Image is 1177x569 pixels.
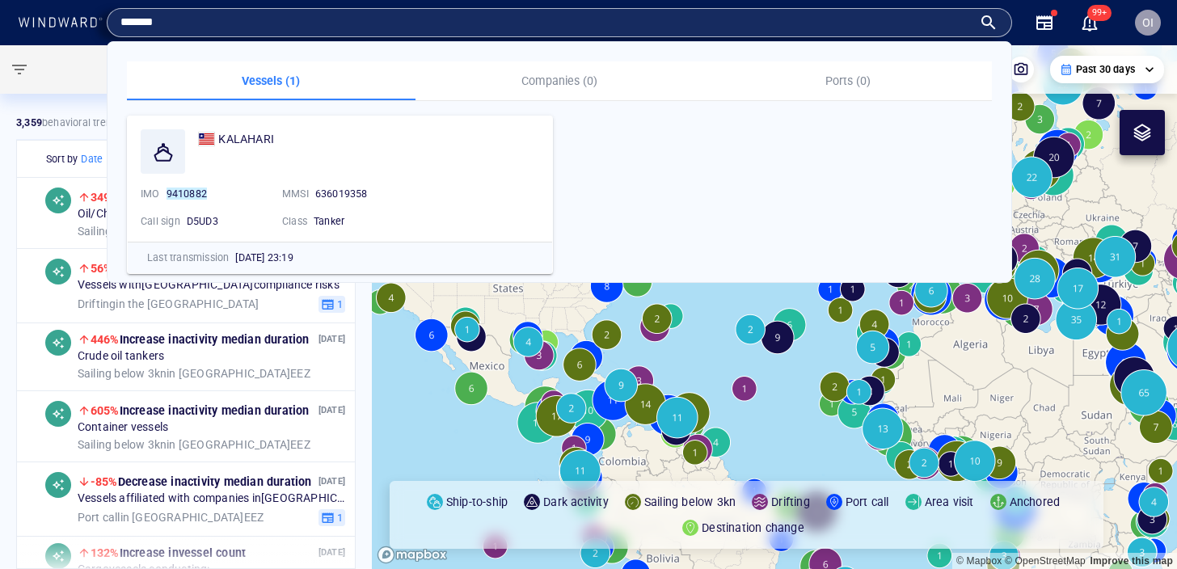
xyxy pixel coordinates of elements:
[543,492,609,512] p: Dark activity
[187,215,218,227] span: D5UD3
[16,116,190,130] p: behavioral trends (Past 30 days)
[925,492,974,512] p: Area visit
[956,555,1002,567] a: Mapbox
[198,129,274,149] a: KALAHARI
[218,133,274,145] span: KALAHARI
[335,297,343,311] span: 1
[1132,6,1164,39] button: OI
[377,546,448,564] a: Mapbox logo
[78,297,116,310] span: Drifting
[78,349,164,364] span: Crude oil tankers
[1080,13,1099,32] button: 99+
[46,151,78,167] h6: Sort by
[91,475,118,488] span: -85%
[282,187,309,201] p: MMSI
[91,404,310,417] span: Increase in activity median duration
[78,224,167,237] span: Sailing below 3kn
[218,129,274,149] span: KALAHARI
[91,404,120,417] span: 605%
[91,191,310,204] span: Increase in activity median duration
[1005,555,1086,567] a: OpenStreetMap
[315,188,368,200] span: 636019358
[771,492,810,512] p: Drifting
[78,510,264,525] span: in [GEOGRAPHIC_DATA] EEZ
[78,278,340,293] span: Vessels with [GEOGRAPHIC_DATA] compliance risks
[137,71,406,91] p: Vessels (1)
[91,475,312,488] span: Decrease in activity median duration
[1142,16,1154,29] span: OI
[78,420,168,435] span: Container vessels
[1090,555,1173,567] a: Map feedback
[372,45,1177,569] canvas: Map
[78,224,310,238] span: in [GEOGRAPHIC_DATA] EEZ
[319,295,345,313] button: 1
[78,207,191,221] span: Oil/Chemicals tankers
[78,437,310,452] span: in [GEOGRAPHIC_DATA] EEZ
[141,214,180,229] p: Call sign
[81,151,122,167] div: Date
[91,262,113,275] span: 56%
[81,151,103,167] h6: Date
[235,251,293,263] span: [DATE] 23:19
[167,188,207,200] mark: 9410882
[644,492,736,512] p: Sailing below 3kn
[78,437,167,450] span: Sailing below 3kn
[91,333,310,346] span: Increase in activity median duration
[319,474,345,489] p: [DATE]
[713,71,982,91] p: Ports (0)
[446,492,508,512] p: Ship-to-ship
[1080,13,1099,32] div: Notification center
[1077,10,1103,36] a: 99+
[335,510,343,525] span: 1
[282,214,307,229] p: Class
[319,403,345,418] p: [DATE]
[91,333,120,346] span: 446%
[425,71,694,91] p: Companies (0)
[1010,492,1061,512] p: Anchored
[91,191,120,204] span: 349%
[319,508,345,526] button: 1
[78,366,167,379] span: Sailing below 3kn
[78,491,345,506] span: Vessels affiliated with companies in [GEOGRAPHIC_DATA] conducting:
[1087,5,1112,21] span: 99+
[1076,62,1135,77] p: Past 30 days
[1108,496,1165,557] iframe: Chat
[702,518,804,537] p: Destination change
[314,214,411,229] div: Tanker
[319,331,345,347] p: [DATE]
[78,366,310,381] span: in [GEOGRAPHIC_DATA] EEZ
[141,187,160,201] p: IMO
[846,492,889,512] p: Port call
[78,297,259,311] span: in the [GEOGRAPHIC_DATA]
[147,251,229,265] p: Last transmission
[1060,62,1154,77] div: Past 30 days
[91,262,239,275] span: Increase in vessel count
[16,116,42,129] strong: 3,359
[78,510,120,523] span: Port call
